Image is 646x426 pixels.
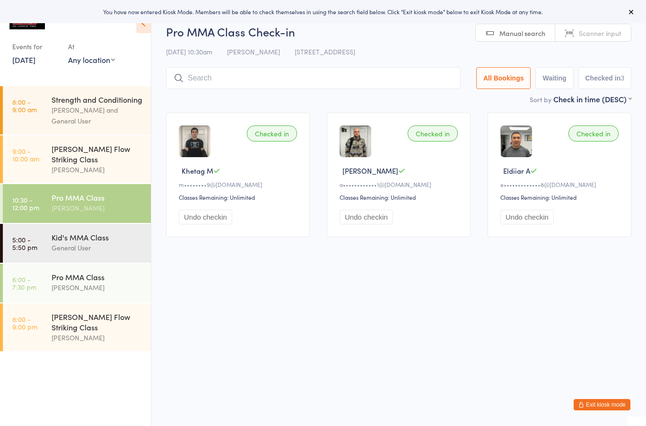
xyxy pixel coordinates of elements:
div: [PERSON_NAME] [52,203,143,213]
a: 10:30 -12:00 pmPro MMA Class[PERSON_NAME] [3,184,151,223]
span: [PERSON_NAME] [227,47,280,56]
div: e•••••••••••••8@[DOMAIN_NAME] [500,180,621,188]
time: 10:30 - 12:00 pm [12,196,39,211]
div: Any location [68,54,115,65]
span: [PERSON_NAME] [342,166,398,176]
div: General User [52,242,143,253]
div: [PERSON_NAME] [52,164,143,175]
div: m••••••••9@[DOMAIN_NAME] [179,180,300,188]
img: image1704903542.png [340,125,371,157]
a: 8:00 -9:00 amStrength and Conditioning[PERSON_NAME] and General User [3,86,151,134]
div: Check in time (DESC) [553,94,631,104]
div: You have now entered Kiosk Mode. Members will be able to check themselves in using the search fie... [15,8,631,16]
button: Checked in3 [578,67,632,89]
div: a••••••••••••1@[DOMAIN_NAME] [340,180,461,188]
div: [PERSON_NAME] and General User [52,105,143,126]
button: Undo checkin [340,210,393,224]
div: Checked in [408,125,458,142]
span: [DATE] 10:30am [166,47,212,56]
label: Sort by [530,95,551,104]
div: [PERSON_NAME] Flow Striking Class [52,311,143,332]
input: Search [166,67,461,89]
time: 8:00 - 9:00 pm [12,315,37,330]
button: Waiting [535,67,573,89]
h2: Pro MMA Class Check-in [166,24,631,39]
a: 9:00 -10:00 am[PERSON_NAME] Flow Striking Class[PERSON_NAME] [3,135,151,183]
div: Pro MMA Class [52,192,143,203]
span: Manual search [499,28,545,38]
div: [PERSON_NAME] [52,282,143,293]
div: [PERSON_NAME] Flow Striking Class [52,143,143,164]
span: Eldiiar A [503,166,530,176]
span: Scanner input [579,28,621,38]
div: Classes Remaining: Unlimited [340,193,461,201]
div: Kid's MMA Class [52,232,143,242]
time: 5:00 - 5:50 pm [12,236,37,251]
span: Khetag M [182,166,213,176]
div: Checked in [568,125,619,142]
span: [STREET_ADDRESS] [295,47,355,56]
time: 8:00 - 9:00 am [12,98,37,113]
img: image1671563863.png [179,125,210,157]
a: 6:00 -7:30 pmPro MMA Class[PERSON_NAME] [3,264,151,302]
a: 8:00 -9:00 pm[PERSON_NAME] Flow Striking Class[PERSON_NAME] [3,303,151,351]
div: Strength and Conditioning [52,94,143,105]
a: 5:00 -5:50 pmKid's MMA ClassGeneral User [3,224,151,263]
button: Exit kiosk mode [574,399,630,410]
time: 9:00 - 10:00 am [12,147,39,162]
button: Undo checkin [179,210,232,224]
div: Pro MMA Class [52,272,143,282]
div: Events for [12,39,59,54]
div: 3 [620,74,624,82]
time: 6:00 - 7:30 pm [12,275,36,291]
button: Undo checkin [500,210,554,224]
div: Checked in [247,125,297,142]
img: image1686756282.png [500,125,532,157]
button: All Bookings [476,67,531,89]
div: Classes Remaining: Unlimited [500,193,621,201]
div: Classes Remaining: Unlimited [179,193,300,201]
div: [PERSON_NAME] [52,332,143,343]
div: At [68,39,115,54]
a: [DATE] [12,54,35,65]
